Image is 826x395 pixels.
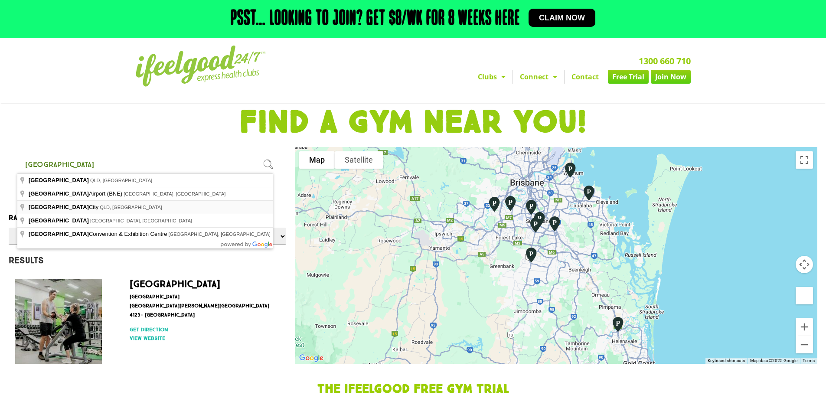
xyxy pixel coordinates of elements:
[708,358,745,364] button: Keyboard shortcuts
[130,278,220,290] a: [GEOGRAPHIC_DATA]
[796,336,813,353] button: Zoom out
[525,213,546,237] div: Calamvale
[796,256,813,273] button: Map camera controls
[471,70,513,84] a: Clubs
[130,334,275,342] a: View website
[335,151,383,169] button: Show satellite imagery
[520,196,542,219] div: Coopers Plains
[333,70,691,84] nav: Menu
[90,178,152,183] span: QLD, [GEOGRAPHIC_DATA]
[796,151,813,169] button: Toggle fullscreen view
[130,326,275,333] a: Get direction
[169,232,271,237] span: [GEOGRAPHIC_DATA], [GEOGRAPHIC_DATA]
[539,14,585,22] span: Claim now
[607,313,629,336] div: Oxenford
[639,55,691,67] a: 1300 660 710
[124,191,225,196] span: [GEOGRAPHIC_DATA], [GEOGRAPHIC_DATA]
[483,193,505,216] div: Middle Park
[29,217,89,224] span: [GEOGRAPHIC_DATA]
[559,158,581,182] div: Wynnum
[796,318,813,336] button: Zoom in
[297,353,326,364] a: Click to see this area on Google Maps
[544,212,565,235] div: Underwood
[565,70,606,84] a: Contact
[520,243,542,267] div: Park Ridge
[9,255,286,265] h4: Results
[90,218,192,223] span: [GEOGRAPHIC_DATA], [GEOGRAPHIC_DATA]
[529,208,550,231] div: Runcorn
[29,190,124,197] span: Airport (BNE)
[100,205,162,210] span: QLD, [GEOGRAPHIC_DATA]
[231,9,520,29] h2: Psst… Looking to join? Get $8/wk for 8 weeks here
[796,287,813,304] button: Drag Pegman onto the map to open Street View
[578,181,600,205] div: Alexandra Hills
[264,160,273,169] img: search.svg
[29,177,89,183] span: [GEOGRAPHIC_DATA]
[130,292,275,320] p: [GEOGRAPHIC_DATA] [GEOGRAPHIC_DATA][PERSON_NAME][GEOGRAPHIC_DATA] 4125- [GEOGRAPHIC_DATA]
[750,358,797,363] span: Map data ©2025 Google
[651,70,691,84] a: Join Now
[513,70,564,84] a: Connect
[4,107,822,138] h1: FIND A GYM NEAR YOU!
[29,204,89,210] span: [GEOGRAPHIC_DATA]
[29,231,89,237] span: [GEOGRAPHIC_DATA]
[297,353,326,364] img: Google
[29,231,169,237] span: Convention & Exhibition Centre
[608,70,649,84] a: Free Trial
[299,151,335,169] button: Show street map
[29,204,100,210] span: City
[9,212,286,223] label: Radius
[500,192,521,215] div: Oxley
[803,358,815,363] a: Terms (opens in new tab)
[29,190,89,197] span: [GEOGRAPHIC_DATA]
[529,9,595,27] a: Claim now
